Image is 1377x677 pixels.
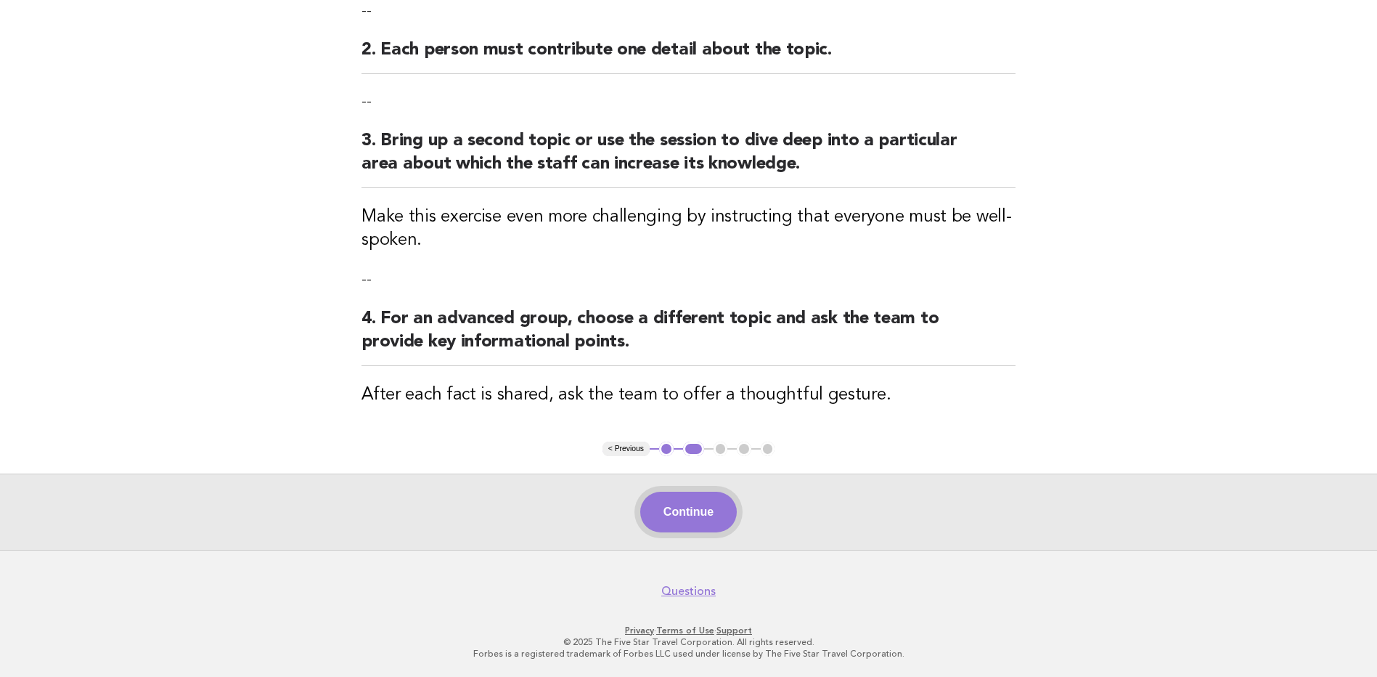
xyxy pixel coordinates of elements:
p: · · [245,625,1133,636]
p: -- [361,1,1016,21]
h3: Make this exercise even more challenging by instructing that everyone must be well-spoken. [361,206,1016,252]
p: -- [361,92,1016,112]
h2: 2. Each person must contribute one detail about the topic. [361,38,1016,74]
button: 1 [659,442,674,456]
h2: 4. For an advanced group, choose a different topic and ask the team to provide key informational ... [361,307,1016,366]
button: 2 [683,442,704,456]
h2: 3. Bring up a second topic or use the session to dive deep into a particular area about which the... [361,129,1016,188]
a: Support [716,625,752,636]
p: © 2025 The Five Star Travel Corporation. All rights reserved. [245,636,1133,648]
a: Privacy [625,625,654,636]
p: Forbes is a registered trademark of Forbes LLC used under license by The Five Star Travel Corpora... [245,648,1133,660]
h3: After each fact is shared, ask the team to offer a thoughtful gesture. [361,384,1016,407]
a: Questions [661,584,716,599]
a: Terms of Use [656,625,714,636]
button: Continue [640,492,737,532]
p: -- [361,269,1016,290]
button: < Previous [602,442,650,456]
